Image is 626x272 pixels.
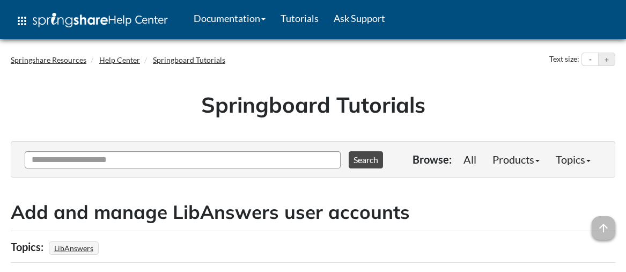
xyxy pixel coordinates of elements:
div: Text size: [547,53,581,67]
button: Decrease text size [582,53,598,66]
a: All [455,149,484,170]
h2: Add and manage LibAnswers user accounts [11,199,615,225]
div: Topics: [11,237,46,257]
a: Topics [548,149,599,170]
span: arrow_upward [592,216,615,240]
a: Ask Support [326,5,393,32]
a: apps Help Center [8,5,175,37]
span: apps [16,14,28,27]
p: Browse: [413,152,452,167]
a: Tutorials [273,5,326,32]
img: Springshare [33,13,108,27]
a: Springshare Resources [11,55,86,64]
h1: Springboard Tutorials [19,90,607,120]
a: arrow_upward [592,217,615,230]
button: Search [349,151,383,168]
a: Products [484,149,548,170]
button: Increase text size [599,53,615,66]
span: Help Center [108,12,168,26]
a: Springboard Tutorials [153,55,225,64]
a: Help Center [99,55,140,64]
a: Documentation [186,5,273,32]
a: LibAnswers [53,240,95,256]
